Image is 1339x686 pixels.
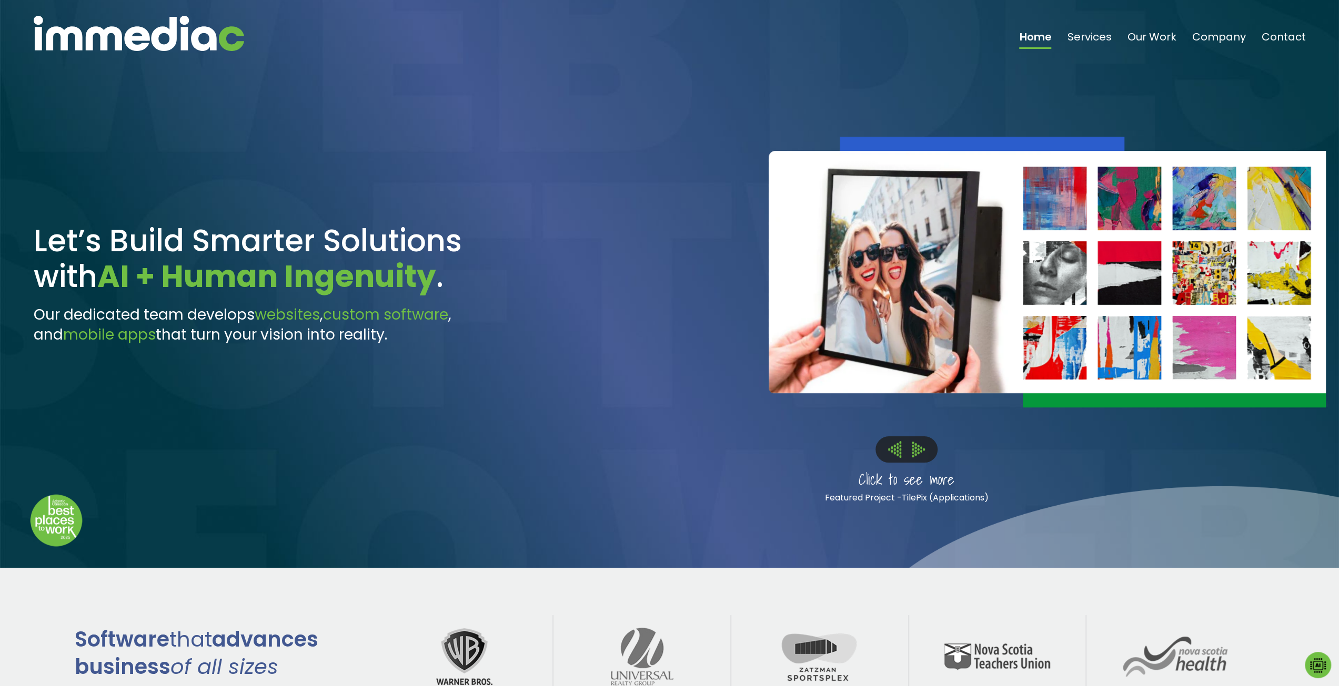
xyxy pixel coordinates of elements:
img: nstuLogo.png [934,643,1061,670]
img: Down [30,494,83,547]
span: of all sizes [170,652,278,681]
img: immediac [34,16,244,51]
p: Featured Project - [775,491,1038,505]
span: websites [255,304,320,325]
img: Warner_Bros._logo.png [426,628,503,685]
img: sportsplexLogo.png [771,631,868,683]
span: mobile apps [63,324,156,345]
img: universalLogo.png [600,628,684,685]
span: AI + Human Ingenuity [97,255,436,298]
a: Home [1019,32,1051,49]
a: Contact [1261,32,1305,49]
h3: Our dedicated team develops , , and that turn your vision into reality. [34,305,527,345]
h2: Software advances business [75,626,360,680]
a: Services [1067,32,1111,49]
img: Left%20Arrow.png [888,441,901,457]
img: nsHealthLogo.png [1112,637,1238,677]
h1: Let’s Build Smarter Solutions with . [34,223,527,294]
a: Our Work [1127,32,1176,49]
span: that [169,624,212,654]
a: Company [1192,32,1245,49]
span: custom software [323,304,448,325]
img: Right%20Arrow.png [912,442,925,457]
a: TilePix (Applications) [901,492,988,504]
p: Click to see more [775,468,1038,492]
